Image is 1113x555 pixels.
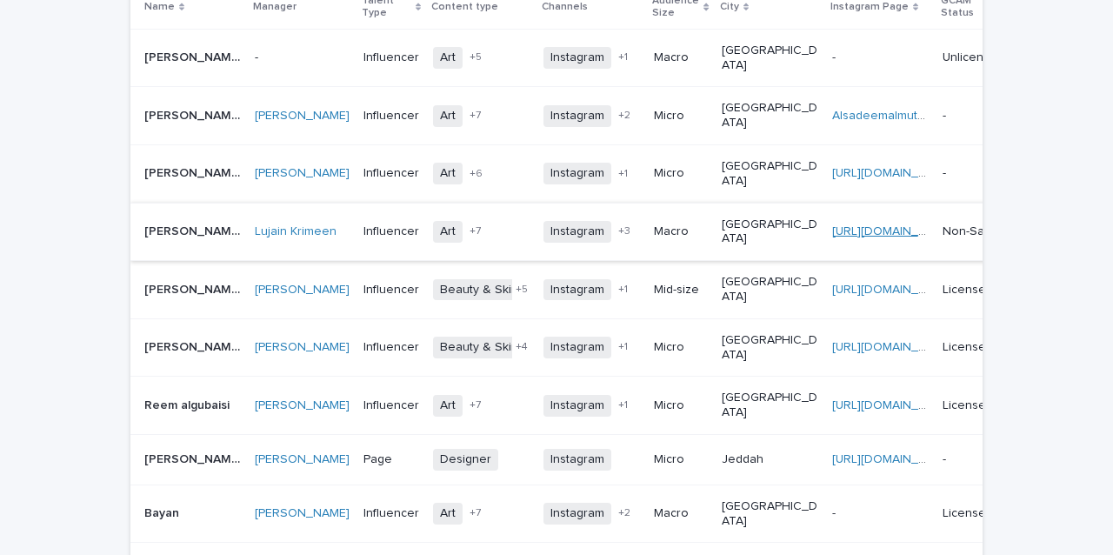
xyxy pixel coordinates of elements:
[255,166,350,181] a: [PERSON_NAME]
[433,221,463,243] span: Art
[832,284,955,296] a: [URL][DOMAIN_NAME]
[543,105,611,127] span: Instagram
[363,224,419,239] p: Influencer
[255,50,350,65] p: -
[470,508,481,518] span: + 7
[144,449,244,467] p: Danya Bayomi Designer
[433,47,463,69] span: Art
[543,47,611,69] span: Instagram
[130,377,1032,435] tr: Reem algubaisiReem algubaisi [PERSON_NAME] InfluencerArt+7Instagram+1Micro[GEOGRAPHIC_DATA][URL][...
[255,224,337,239] a: Lujain Krimeen
[654,224,707,239] p: Macro
[943,506,1004,521] p: Licensed
[543,503,611,525] span: Instagram
[832,47,839,65] p: -
[516,342,528,352] span: + 4
[130,318,1032,377] tr: [PERSON_NAME][PERSON_NAME] [PERSON_NAME] InfluencerBeauty & Skincare+4Instagram+1Micro[GEOGRAPHIC...
[255,340,350,355] a: [PERSON_NAME]
[543,221,611,243] span: Instagram
[144,337,244,355] p: [PERSON_NAME]
[618,508,630,518] span: + 2
[722,43,818,73] p: [GEOGRAPHIC_DATA]
[363,50,419,65] p: Influencer
[722,275,818,304] p: [GEOGRAPHIC_DATA]
[255,283,350,298] a: [PERSON_NAME]
[543,449,611,471] span: Instagram
[618,226,630,237] span: + 3
[144,163,244,181] p: [PERSON_NAME]
[130,261,1032,319] tr: [PERSON_NAME][PERSON_NAME] [PERSON_NAME] InfluencerBeauty & Skincare+5Instagram+1Mid-size[GEOGRAP...
[363,506,419,521] p: Influencer
[654,166,707,181] p: Micro
[654,109,707,124] p: Micro
[144,105,244,124] p: Sadeem Almutairi
[943,109,1004,124] p: -
[363,452,419,467] p: Page
[470,400,481,411] span: + 7
[433,503,463,525] span: Art
[943,398,1004,413] p: Licensed
[130,144,1032,203] tr: [PERSON_NAME][PERSON_NAME] [PERSON_NAME] InfluencerArt+6Instagram+1Micro[GEOGRAPHIC_DATA][URL][DO...
[144,221,244,239] p: Rawan Bin Hussain
[832,503,839,521] p: -
[654,340,707,355] p: Micro
[722,159,818,189] p: [GEOGRAPHIC_DATA]
[470,169,483,179] span: + 6
[654,398,707,413] p: Micro
[255,109,350,124] a: [PERSON_NAME]
[363,109,419,124] p: Influencer
[722,101,818,130] p: [GEOGRAPHIC_DATA]
[130,485,1032,543] tr: BayanBayan [PERSON_NAME] InfluencerArt+7Instagram+2Macro[GEOGRAPHIC_DATA]-- Licensed
[130,203,1032,261] tr: [PERSON_NAME][PERSON_NAME] Lujain Krimeen InfluencerArt+7Instagram+3Macro[GEOGRAPHIC_DATA][URL][D...
[144,47,244,65] p: Tamara Al Gabbani
[470,226,481,237] span: + 7
[832,225,955,237] a: [URL][DOMAIN_NAME]
[618,284,628,295] span: + 1
[144,503,183,521] p: Bayan
[516,284,528,295] span: + 5
[832,399,955,411] a: [URL][DOMAIN_NAME]
[832,167,955,179] a: [URL][DOMAIN_NAME]
[363,398,419,413] p: Influencer
[470,110,481,121] span: + 7
[722,333,818,363] p: [GEOGRAPHIC_DATA]
[943,283,1004,298] p: Licensed
[130,29,1032,87] tr: [PERSON_NAME][PERSON_NAME] -InfluencerArt+5Instagram+1Macro[GEOGRAPHIC_DATA]-- Unlicensed
[722,391,818,420] p: [GEOGRAPHIC_DATA]
[943,340,1004,355] p: Licensed
[130,434,1032,485] tr: [PERSON_NAME] Designer[PERSON_NAME] Designer [PERSON_NAME] PageDesignerInstagramMicroJeddah[URL][...
[722,499,818,529] p: [GEOGRAPHIC_DATA]
[618,342,628,352] span: + 1
[722,217,818,247] p: [GEOGRAPHIC_DATA]
[144,395,233,413] p: Reem algubaisi
[543,337,611,358] span: Instagram
[832,453,955,465] a: [URL][DOMAIN_NAME]
[722,452,818,467] p: Jeddah
[433,105,463,127] span: Art
[618,169,628,179] span: + 1
[255,506,350,521] a: [PERSON_NAME]
[618,52,628,63] span: + 1
[470,52,482,63] span: + 5
[433,279,550,301] span: Beauty & Skincare
[943,452,1004,467] p: -
[943,50,1004,65] p: Unlicensed
[433,337,550,358] span: Beauty & Skincare
[832,341,955,353] a: [URL][DOMAIN_NAME]
[654,506,707,521] p: Macro
[654,452,707,467] p: Micro
[543,163,611,184] span: Instagram
[363,166,419,181] p: Influencer
[543,395,611,417] span: Instagram
[943,166,1004,181] p: -
[363,283,419,298] p: Influencer
[543,279,611,301] span: Instagram
[618,110,630,121] span: + 2
[130,87,1032,145] tr: [PERSON_NAME][PERSON_NAME] [PERSON_NAME] InfluencerArt+7Instagram+2Micro[GEOGRAPHIC_DATA]Alsadeem...
[433,163,463,184] span: Art
[654,283,707,298] p: Mid-size
[363,340,419,355] p: Influencer
[832,110,934,122] a: Alsadeemalmutairi
[433,449,498,471] span: Designer
[144,279,244,298] p: Elham AlDomary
